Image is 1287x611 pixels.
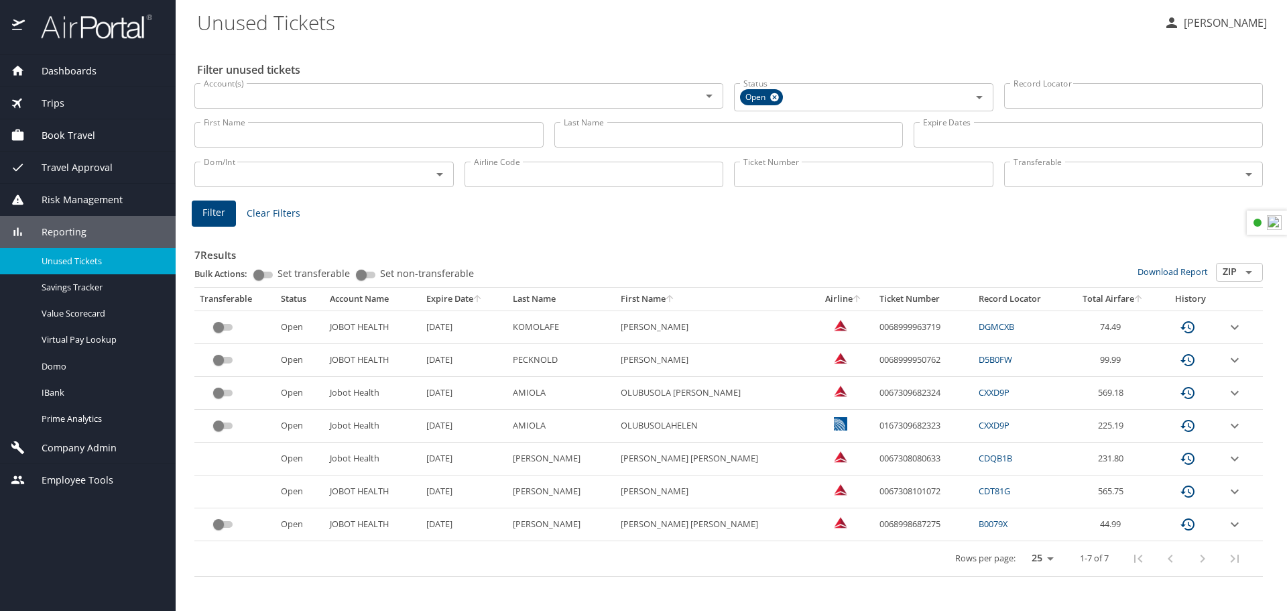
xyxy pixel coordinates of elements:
[247,205,300,222] span: Clear Filters
[275,377,324,410] td: Open
[740,89,783,105] div: Open
[874,377,973,410] td: 0067309682324
[275,410,324,443] td: Open
[194,268,258,280] p: Bulk Actions:
[1227,451,1243,467] button: expand row
[1067,311,1160,343] td: 74.49
[979,353,1012,366] a: D5B0FW
[507,410,615,443] td: AMIOLA
[507,344,615,377] td: PECKNOLD
[1067,443,1160,476] td: 231.80
[1067,410,1160,443] td: 225.19
[430,165,449,184] button: Open
[421,476,507,508] td: [DATE]
[1067,508,1160,541] td: 44.99
[324,443,421,476] td: Jobot Health
[12,13,26,40] img: icon-airportal.png
[1239,165,1258,184] button: Open
[834,351,847,365] img: Delta Airlines
[1227,484,1243,500] button: expand row
[324,476,421,508] td: JOBOT HEALTH
[1227,319,1243,335] button: expand row
[197,59,1266,80] h2: Filter unused tickets
[324,344,421,377] td: JOBOT HEALTH
[507,476,615,508] td: [PERSON_NAME]
[615,476,813,508] td: [PERSON_NAME]
[421,344,507,377] td: [DATE]
[979,518,1007,530] a: B0079X
[834,319,847,332] img: Delta Airlines
[834,450,847,463] img: Delta Airlines
[42,333,160,346] span: Virtual Pay Lookup
[979,419,1009,431] a: CXXD9P
[25,64,97,78] span: Dashboards
[380,269,474,278] span: Set non-transferable
[192,201,236,227] button: Filter
[615,410,813,443] td: OLUBUSOLAHELEN
[615,377,813,410] td: OLUBUSOLA [PERSON_NAME]
[507,288,615,311] th: Last Name
[740,91,774,105] span: Open
[1160,288,1222,311] th: History
[324,288,421,311] th: Account Name
[275,508,324,541] td: Open
[1021,549,1058,569] select: rows per page
[1067,288,1160,311] th: Total Airfare
[1227,385,1243,401] button: expand row
[42,360,160,373] span: Domo
[615,508,813,541] td: [PERSON_NAME] [PERSON_NAME]
[473,295,483,304] button: sort
[979,485,1010,497] a: CDT81G
[42,307,160,320] span: Value Scorecard
[979,452,1012,464] a: CDQB1B
[194,288,1263,577] table: custom pagination table
[874,344,973,377] td: 0068999950762
[507,311,615,343] td: KOMOLAFE
[42,412,160,425] span: Prime Analytics
[700,87,719,105] button: Open
[324,311,421,343] td: JOBOT HEALTH
[874,410,973,443] td: 0167309682323
[197,1,1153,43] h1: Unused Tickets
[853,295,862,304] button: sort
[615,311,813,343] td: [PERSON_NAME]
[1227,352,1243,368] button: expand row
[275,443,324,476] td: Open
[1227,516,1243,533] button: expand row
[194,239,1263,263] h3: 7 Results
[1158,11,1272,35] button: [PERSON_NAME]
[979,321,1014,333] a: DGMCXB
[324,410,421,443] td: Jobot Health
[275,288,324,311] th: Status
[979,386,1009,398] a: CXXD9P
[874,288,973,311] th: Ticket Number
[834,516,847,529] img: Delta Airlines
[1080,554,1109,563] p: 1-7 of 7
[615,288,813,311] th: First Name
[275,344,324,377] td: Open
[1138,266,1208,278] a: Download Report
[973,288,1067,311] th: Record Locator
[970,88,989,107] button: Open
[421,311,507,343] td: [DATE]
[834,483,847,496] img: Delta Airlines
[812,288,873,311] th: Airline
[615,344,813,377] td: [PERSON_NAME]
[874,443,973,476] td: 0067308080633
[278,269,350,278] span: Set transferable
[421,410,507,443] td: [DATE]
[25,473,113,488] span: Employee Tools
[666,295,675,304] button: sort
[324,377,421,410] td: Jobot Health
[1180,15,1267,31] p: [PERSON_NAME]
[25,160,113,175] span: Travel Approval
[1239,263,1258,282] button: Open
[1134,295,1144,304] button: sort
[1067,377,1160,410] td: 569.18
[507,443,615,476] td: [PERSON_NAME]
[25,96,64,111] span: Trips
[275,476,324,508] td: Open
[834,417,847,431] img: United Airlines
[507,377,615,410] td: AMIOLA
[874,508,973,541] td: 0068998687275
